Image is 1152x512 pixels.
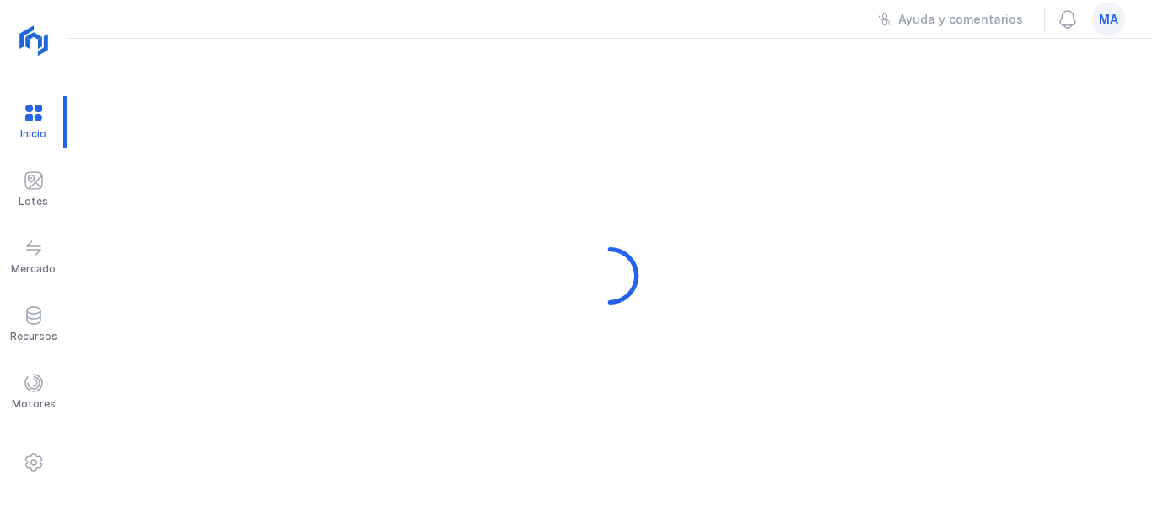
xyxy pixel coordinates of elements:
span: ma [1099,11,1118,28]
img: logoRight.svg [13,19,55,62]
div: Motores [12,397,56,411]
div: Mercado [11,262,56,276]
div: Recursos [10,330,57,343]
div: Lotes [19,195,48,208]
div: Ayuda y comentarios [898,11,1023,28]
button: Ayuda y comentarios [867,5,1034,34]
